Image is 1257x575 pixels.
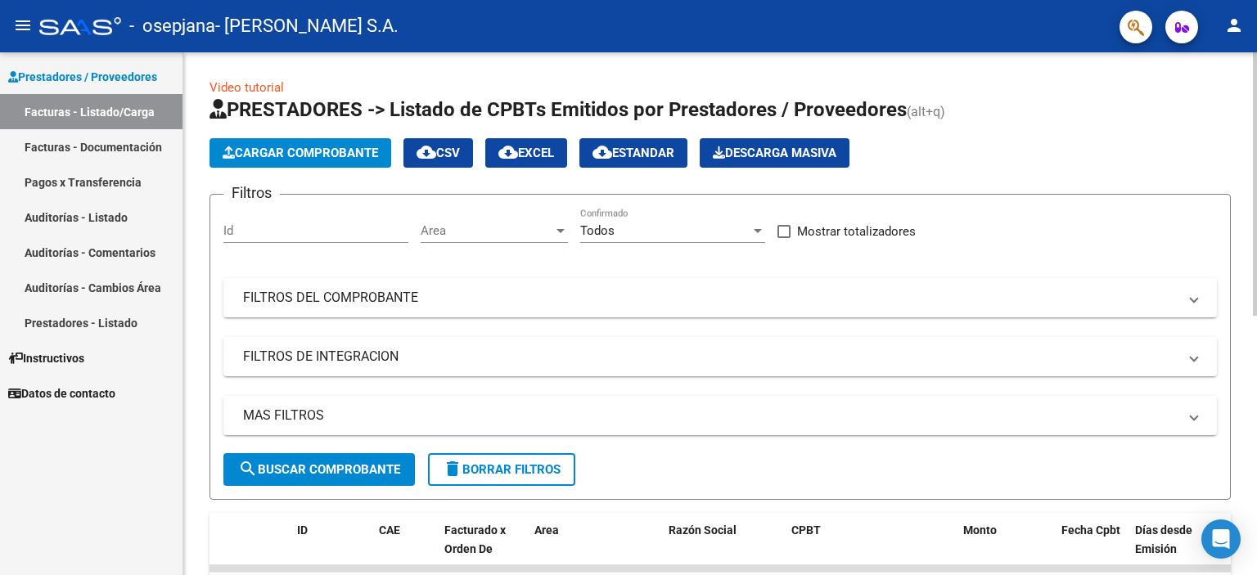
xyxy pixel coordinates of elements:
[243,289,1178,307] mat-panel-title: FILTROS DEL COMPROBANTE
[223,396,1217,435] mat-expansion-panel-header: MAS FILTROS
[580,223,615,238] span: Todos
[223,146,378,160] span: Cargar Comprobante
[713,146,836,160] span: Descarga Masiva
[963,523,997,537] span: Monto
[403,138,473,168] button: CSV
[498,146,554,160] span: EXCEL
[669,523,737,537] span: Razón Social
[498,142,518,162] mat-icon: cloud_download
[700,138,849,168] app-download-masive: Descarga masiva de comprobantes (adjuntos)
[1201,519,1241,559] div: Open Intercom Messenger
[8,68,157,86] span: Prestadores / Proveedores
[238,459,258,478] mat-icon: search
[700,138,849,168] button: Descarga Masiva
[428,453,575,486] button: Borrar Filtros
[223,278,1217,317] mat-expansion-panel-header: FILTROS DEL COMPROBANTE
[534,523,559,537] span: Area
[443,459,462,478] mat-icon: delete
[209,80,284,95] a: Video tutorial
[223,337,1217,376] mat-expansion-panel-header: FILTROS DE INTEGRACION
[417,146,460,160] span: CSV
[421,223,553,238] span: Area
[592,146,674,160] span: Estandar
[223,453,415,486] button: Buscar Comprobante
[444,523,506,555] span: Facturado x Orden De
[485,138,567,168] button: EXCEL
[907,104,945,119] span: (alt+q)
[297,523,308,537] span: ID
[129,8,215,44] span: - osepjana
[13,16,33,35] mat-icon: menu
[1135,523,1192,555] span: Días desde Emisión
[443,462,561,477] span: Borrar Filtros
[791,523,821,537] span: CPBT
[797,222,916,241] span: Mostrar totalizadores
[243,348,1178,366] mat-panel-title: FILTROS DE INTEGRACION
[223,182,280,204] h3: Filtros
[379,523,400,537] span: CAE
[592,142,612,162] mat-icon: cloud_download
[1224,16,1244,35] mat-icon: person
[8,349,84,367] span: Instructivos
[1061,523,1120,537] span: Fecha Cpbt
[209,138,391,168] button: Cargar Comprobante
[215,8,399,44] span: - [PERSON_NAME] S.A.
[417,142,436,162] mat-icon: cloud_download
[579,138,687,168] button: Estandar
[209,98,907,121] span: PRESTADORES -> Listado de CPBTs Emitidos por Prestadores / Proveedores
[8,384,115,402] span: Datos de contacto
[238,462,400,477] span: Buscar Comprobante
[243,407,1178,425] mat-panel-title: MAS FILTROS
